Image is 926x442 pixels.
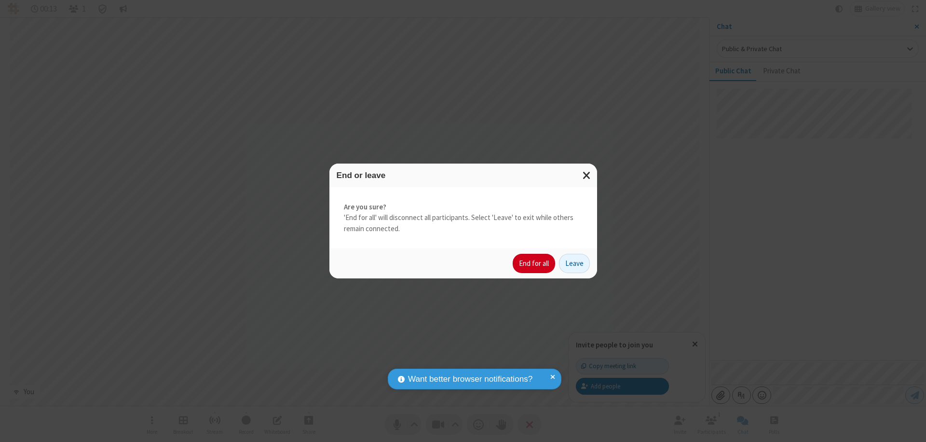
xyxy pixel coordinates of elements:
h3: End or leave [337,171,590,180]
div: 'End for all' will disconnect all participants. Select 'Leave' to exit while others remain connec... [329,187,597,249]
button: Close modal [577,164,597,187]
button: Leave [559,254,590,273]
span: Want better browser notifications? [408,373,532,386]
strong: Are you sure? [344,202,583,213]
button: End for all [513,254,555,273]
